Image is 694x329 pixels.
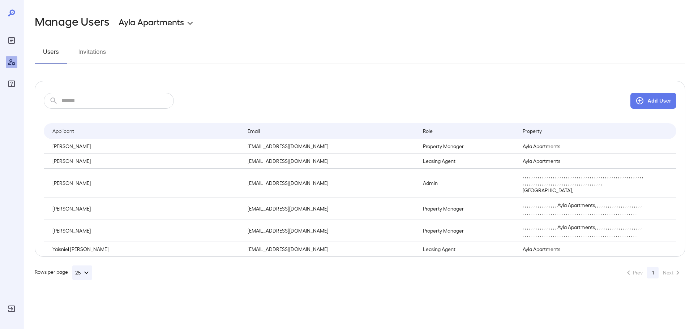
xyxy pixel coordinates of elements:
[423,205,511,212] p: Property Manager
[119,16,184,27] p: Ayla Apartments
[523,224,643,238] p: , , , , , , , , , , , , , , , , Ayla Apartments, , , , , , , , , , , , , , , , , , , , , , , , , ...
[6,56,17,68] div: Manage Users
[6,78,17,90] div: FAQ
[248,179,411,187] p: [EMAIL_ADDRESS][DOMAIN_NAME]
[523,157,643,165] p: Ayla Apartments
[52,157,236,165] p: [PERSON_NAME]
[248,157,411,165] p: [EMAIL_ADDRESS][DOMAIN_NAME]
[423,246,511,253] p: Leasing Agent
[35,265,92,280] div: Rows per page
[44,123,676,256] table: simple table
[423,179,511,187] p: Admin
[248,205,411,212] p: [EMAIL_ADDRESS][DOMAIN_NAME]
[35,14,110,29] h2: Manage Users
[72,265,92,280] button: 25
[523,202,643,216] p: , , , , , , , , , , , , , , , , Ayla Apartments, , , , , , , , , , , , , , , , , , , , , , , , , ...
[423,227,511,234] p: Property Manager
[248,246,411,253] p: [EMAIL_ADDRESS][DOMAIN_NAME]
[517,123,649,139] th: Property
[242,123,417,139] th: Email
[52,227,236,234] p: [PERSON_NAME]
[621,267,685,278] nav: pagination navigation
[523,143,643,150] p: Ayla Apartments
[423,143,511,150] p: Property Manager
[417,123,517,139] th: Role
[423,157,511,165] p: Leasing Agent
[6,35,17,46] div: Reports
[6,303,17,315] div: Log Out
[44,123,242,139] th: Applicant
[35,46,67,64] button: Users
[52,246,236,253] p: Yaisniel [PERSON_NAME]
[52,143,236,150] p: [PERSON_NAME]
[76,46,108,64] button: Invitations
[647,267,659,278] button: page 1
[630,93,676,109] button: Add User
[523,172,643,194] p: , , , , , , , , , , , , , , , , , , , , , , , , , , , , , , , , , , , , , , , , , , , , , , , , ,...
[248,227,411,234] p: [EMAIL_ADDRESS][DOMAIN_NAME]
[52,179,236,187] p: [PERSON_NAME]
[248,143,411,150] p: [EMAIL_ADDRESS][DOMAIN_NAME]
[523,246,643,253] p: Ayla Apartments
[52,205,236,212] p: [PERSON_NAME]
